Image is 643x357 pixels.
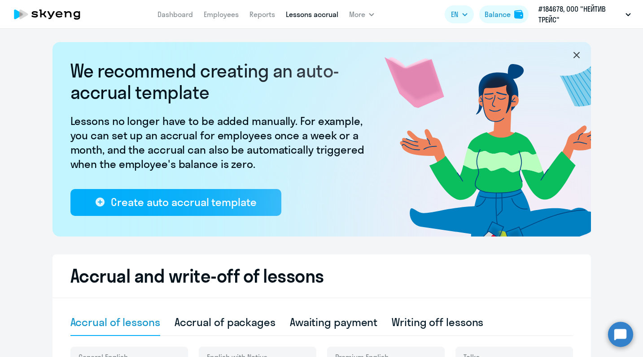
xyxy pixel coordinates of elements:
a: Lessons accrual [286,10,338,19]
span: EN [451,9,458,20]
div: Writing off lessons [392,315,483,329]
a: Reports [249,10,275,19]
p: #184678, ООО "НЕЙТИВ ТРЕЙС" [538,4,622,25]
a: Dashboard [157,10,193,19]
a: Employees [204,10,239,19]
img: balance [514,10,523,19]
div: Balance [485,9,511,20]
div: Awaiting payment [290,315,377,329]
h2: Accrual and write-off of lessons [70,265,573,287]
button: Balancebalance [479,5,529,23]
p: Lessons no longer have to be added manually. For example, you can set up an accrual for employees... [70,114,376,171]
div: Create auto accrual template [111,195,256,209]
button: Create auto accrual template [70,189,281,216]
h2: We recommend creating an auto-accrual template [70,60,376,103]
button: More [349,5,374,23]
div: Accrual of packages [175,315,276,329]
span: More [349,9,365,20]
button: #184678, ООО "НЕЙТИВ ТРЕЙС" [534,4,635,25]
button: EN [445,5,474,23]
div: Accrual of lessons [70,315,160,329]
